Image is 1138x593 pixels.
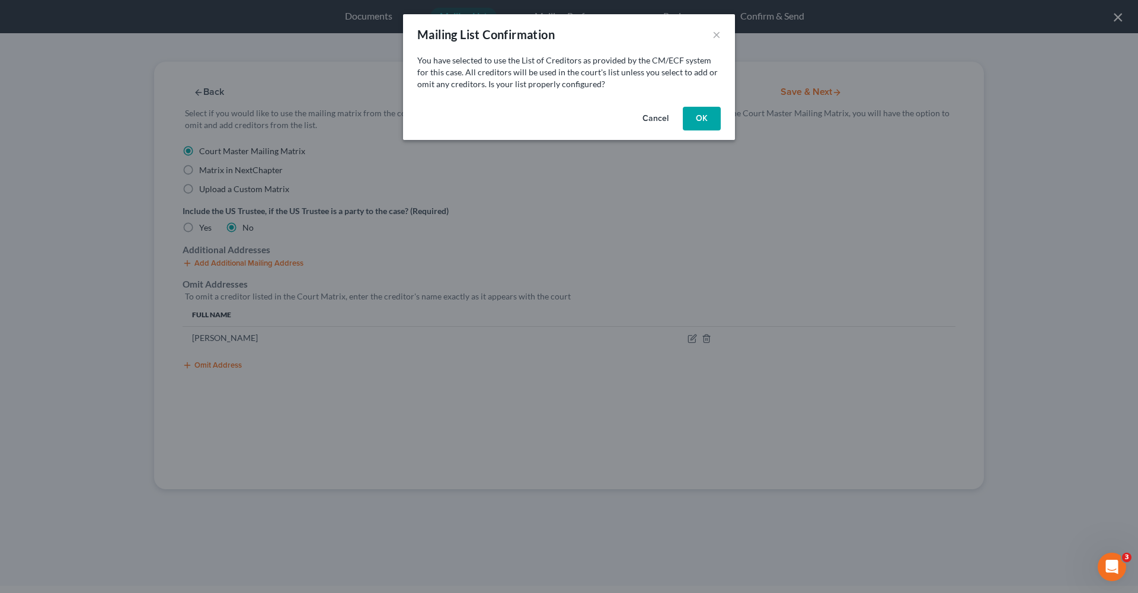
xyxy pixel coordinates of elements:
span: 3 [1122,553,1131,562]
iframe: Intercom live chat [1098,553,1126,581]
div: Mailing List Confirmation [417,26,555,43]
button: OK [683,107,721,130]
button: Cancel [633,107,678,130]
p: You have selected to use the List of Creditors as provided by the CM/ECF system for this case. Al... [417,55,721,90]
button: × [712,27,721,42]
